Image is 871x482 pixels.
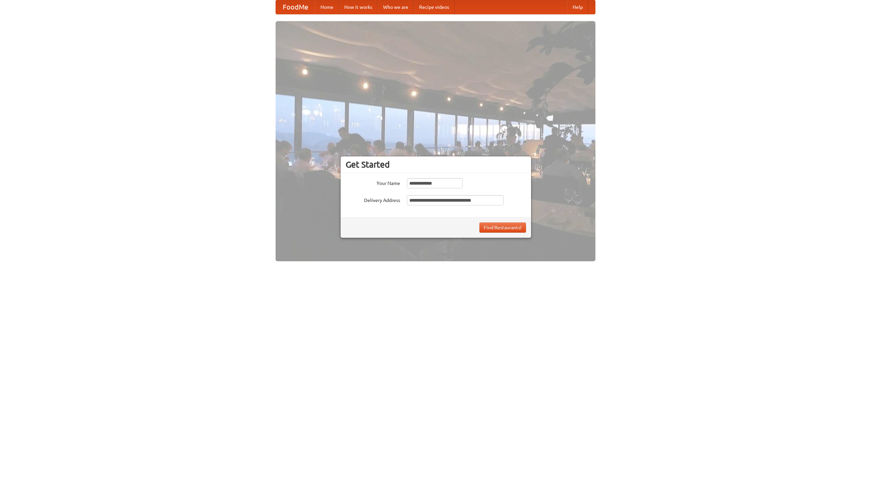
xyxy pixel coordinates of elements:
a: Help [567,0,588,14]
a: FoodMe [276,0,315,14]
button: Find Restaurants! [479,222,526,233]
a: Who we are [378,0,414,14]
a: Recipe videos [414,0,455,14]
a: Home [315,0,339,14]
h3: Get Started [346,159,526,170]
label: Delivery Address [346,195,400,204]
label: Your Name [346,178,400,187]
a: How it works [339,0,378,14]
